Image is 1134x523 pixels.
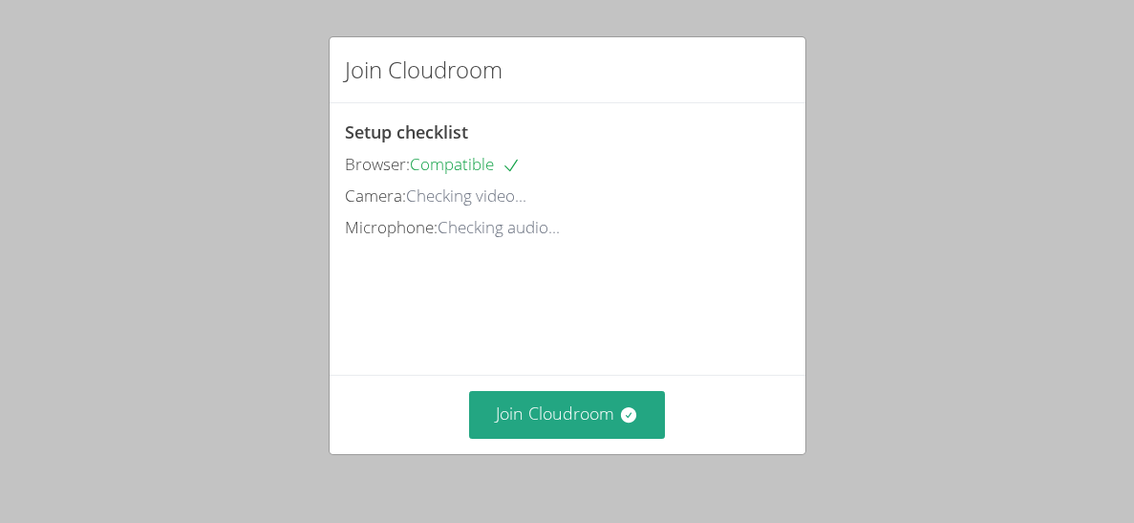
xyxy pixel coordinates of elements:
span: Checking video... [406,185,526,207]
span: Microphone: [345,216,438,238]
span: Checking audio... [438,216,560,238]
span: Browser: [345,153,410,175]
h2: Join Cloudroom [345,53,503,87]
button: Join Cloudroom [469,391,665,438]
span: Compatible [410,153,521,175]
span: Setup checklist [345,120,468,143]
span: Camera: [345,185,406,207]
